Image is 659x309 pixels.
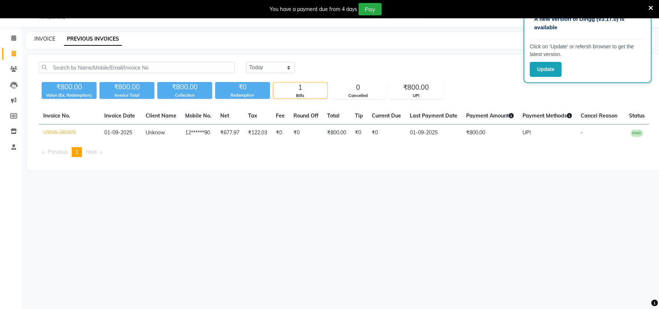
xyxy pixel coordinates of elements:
[523,112,572,119] span: Payment Methods
[410,112,457,119] span: Last Payment Date
[534,15,641,31] p: A new version of Dingg (v3.17.0) is available
[530,43,645,58] p: Click on ‘Update’ or refersh browser to get the latest version.
[631,130,643,137] span: PAID
[86,149,97,155] span: Next
[215,92,270,98] div: Redemption
[216,124,244,142] td: ₹677.97
[359,3,382,15] button: Pay
[293,112,318,119] span: Round Off
[323,124,351,142] td: ₹800.00
[146,129,165,136] span: Unknow
[629,112,645,119] span: Status
[43,112,70,119] span: Invoice No.
[100,92,154,98] div: Invoice Total
[331,93,385,99] div: Cancelled
[530,62,562,77] button: Update
[405,124,462,142] td: 01-09-2025
[39,62,235,73] input: Search by Name/Mobile/Email/Invoice No
[389,82,443,93] div: ₹800.00
[581,112,617,119] span: Cancel Reason
[581,129,583,136] span: -
[64,33,122,46] a: PREVIOUS INVOICES
[39,147,649,157] nav: Pagination
[104,112,135,119] span: Invoice Date
[215,82,270,92] div: ₹0
[34,36,55,42] a: INVOICE
[248,112,257,119] span: Tax
[289,124,323,142] td: ₹0
[48,149,68,155] span: Previous
[39,124,100,142] td: V/2025-26/1978
[273,82,327,93] div: 1
[270,5,357,13] div: You have a payment due from 4 days
[367,124,405,142] td: ₹0
[372,112,401,119] span: Current Due
[100,82,154,92] div: ₹800.00
[273,93,327,99] div: Bills
[42,92,97,98] div: Value (Ex. Redemption)
[244,124,272,142] td: ₹122.03
[42,82,97,92] div: ₹800.00
[157,82,212,92] div: ₹800.00
[272,124,289,142] td: ₹0
[146,112,176,119] span: Client Name
[351,124,367,142] td: ₹0
[104,129,132,136] span: 01-09-2025
[389,93,443,99] div: UPI
[327,112,340,119] span: Total
[220,112,229,119] span: Net
[75,149,78,155] span: 1
[466,112,514,119] span: Payment Amount
[276,112,285,119] span: Fee
[331,82,385,93] div: 0
[185,112,211,119] span: Mobile No.
[355,112,363,119] span: Tip
[523,129,531,136] span: UPI
[462,124,518,142] td: ₹800.00
[157,92,212,98] div: Collection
